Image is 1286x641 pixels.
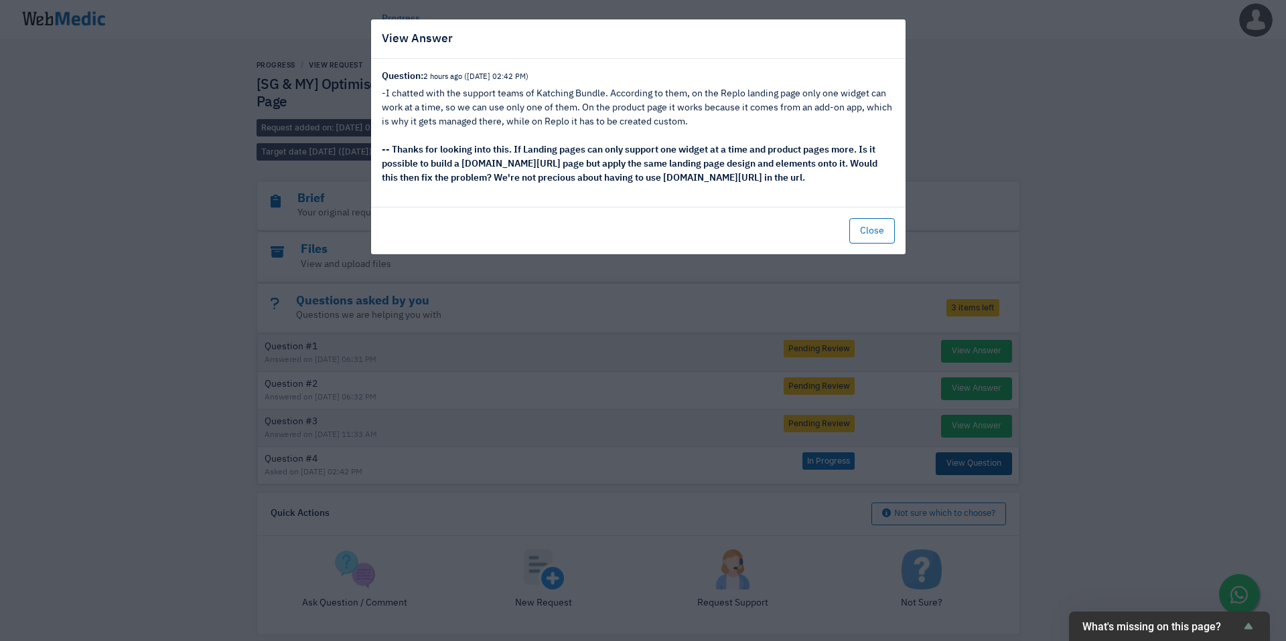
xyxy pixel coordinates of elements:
[1082,618,1257,634] button: Show survey - What's missing on this page?
[1082,620,1240,633] span: What's missing on this page?
[382,87,895,185] div: -I chatted with the support teams of Katching Bundle. According to them, on the Replo landing pag...
[382,72,528,81] strong: Question:
[382,145,877,183] strong: -- Thanks for looking into this. If Landing pages can only support one widget at a time and produ...
[423,73,528,80] small: 2 hours ago ([DATE] 02:42 PM)
[849,218,895,244] button: Close
[382,30,453,48] h5: View Answer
